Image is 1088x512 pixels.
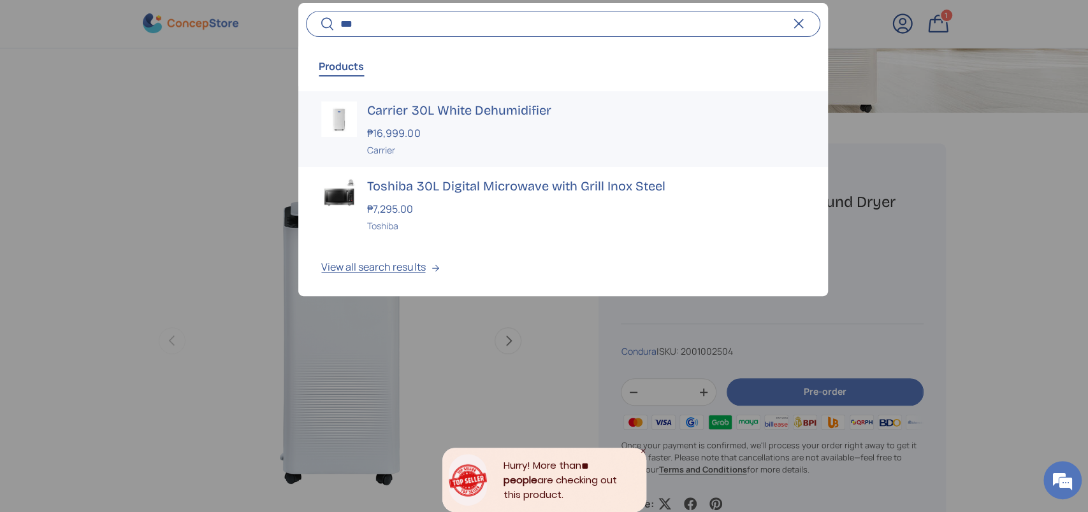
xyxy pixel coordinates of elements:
[319,52,364,81] button: Products
[367,143,804,157] div: Carrier
[298,167,827,243] a: Toshiba 30L Digital Microwave with Grill Inox Steel ₱7,295.00 Toshiba
[66,71,214,88] div: Chat with us now
[640,448,646,454] div: Close
[367,219,804,232] div: Toshiba
[74,160,176,289] span: We're online!
[367,101,804,119] h3: Carrier 30L White Dehumidifier
[6,348,243,392] textarea: Type your message and hit 'Enter'
[321,101,357,137] img: carrier-dehumidifier-30-liter-full-view-concepstore
[367,202,416,216] strong: ₱7,295.00
[367,126,423,140] strong: ₱16,999.00
[298,91,827,167] a: carrier-dehumidifier-30-liter-full-view-concepstore Carrier 30L White Dehumidifier ₱16,999.00 Car...
[209,6,240,37] div: Minimize live chat window
[367,177,804,195] h3: Toshiba 30L Digital Microwave with Grill Inox Steel
[298,243,827,296] button: View all search results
